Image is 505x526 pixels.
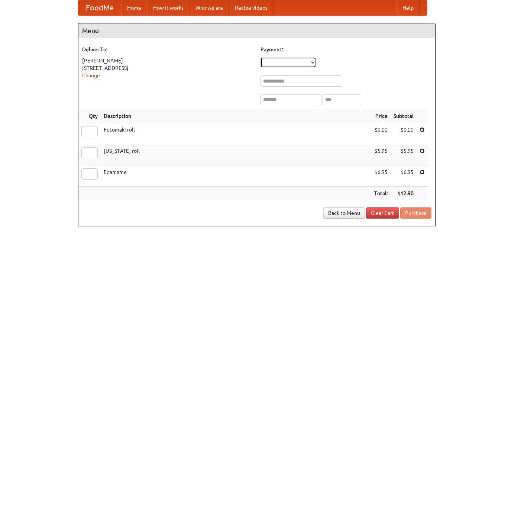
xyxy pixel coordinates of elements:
a: Home [121,0,147,15]
td: Edamame [101,165,371,187]
a: Back to Menu [323,207,365,219]
a: Recipe videos [229,0,273,15]
a: Help [396,0,420,15]
a: Clear Cart [366,207,399,219]
th: Description [101,109,371,123]
td: Futomaki roll [101,123,371,144]
h5: Payment: [260,46,431,53]
button: Purchase [400,207,431,219]
th: Subtotal [391,109,417,123]
td: $5.95 [371,144,391,165]
th: Qty [78,109,101,123]
th: Total: [371,187,391,200]
h4: Menu [78,23,435,38]
div: [PERSON_NAME] [82,57,253,64]
td: $5.95 [391,144,417,165]
td: [US_STATE] roll [101,144,371,165]
div: [STREET_ADDRESS] [82,64,253,72]
td: $0.00 [371,123,391,144]
a: Who we are [190,0,229,15]
a: How it works [147,0,190,15]
a: Change [82,72,100,78]
td: $0.00 [391,123,417,144]
th: $12.90 [391,187,417,200]
td: $6.95 [371,165,391,187]
th: Price [371,109,391,123]
td: $6.95 [391,165,417,187]
a: FoodMe [78,0,121,15]
h5: Deliver To: [82,46,253,53]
